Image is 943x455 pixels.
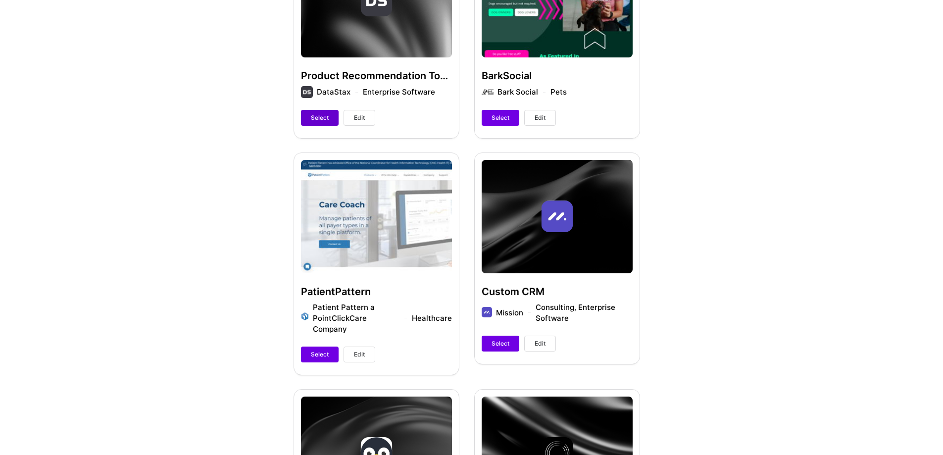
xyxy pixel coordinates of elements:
[344,347,375,362] button: Edit
[311,350,329,359] span: Select
[301,347,339,362] button: Select
[344,110,375,126] button: Edit
[492,113,509,122] span: Select
[311,113,329,122] span: Select
[524,110,556,126] button: Edit
[354,350,365,359] span: Edit
[535,339,546,348] span: Edit
[482,336,519,352] button: Select
[354,113,365,122] span: Edit
[492,339,509,348] span: Select
[535,113,546,122] span: Edit
[524,336,556,352] button: Edit
[482,110,519,126] button: Select
[301,110,339,126] button: Select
